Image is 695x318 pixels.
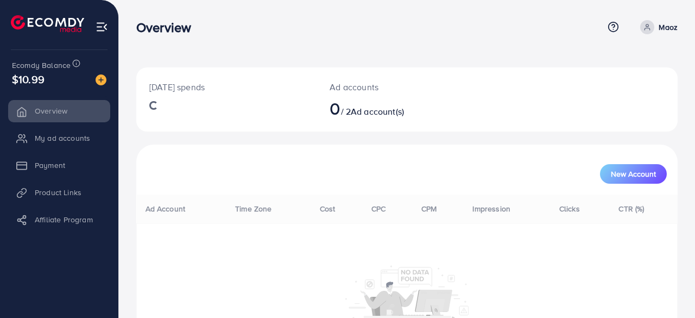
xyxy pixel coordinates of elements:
img: logo [11,15,84,32]
a: Maoz [636,20,678,34]
h2: / 2 [330,98,439,119]
span: 0 [330,96,340,121]
p: [DATE] spends [149,80,304,93]
img: image [96,74,106,85]
img: menu [96,21,108,33]
span: $10.99 [12,71,45,87]
h3: Overview [136,20,200,35]
p: Ad accounts [330,80,439,93]
p: Maoz [659,21,678,34]
span: New Account [611,170,656,178]
span: Ecomdy Balance [12,60,71,71]
span: Ad account(s) [351,105,404,117]
button: New Account [600,164,667,184]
